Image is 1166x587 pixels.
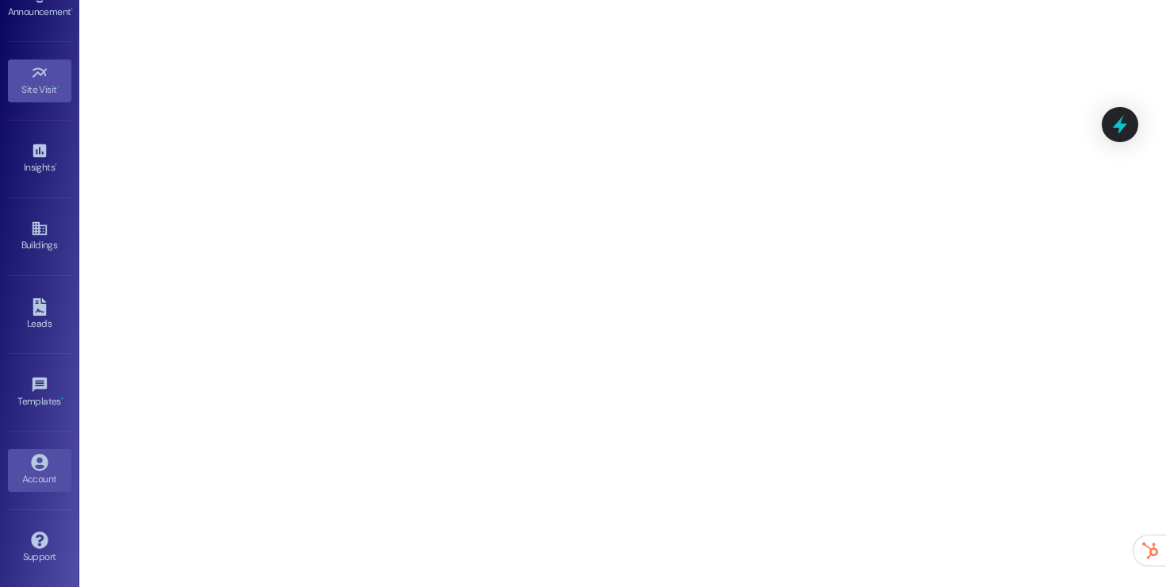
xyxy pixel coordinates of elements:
[55,159,57,171] span: •
[71,4,73,15] span: •
[8,137,71,180] a: Insights •
[8,449,71,492] a: Account
[8,215,71,258] a: Buildings
[61,393,63,405] span: •
[8,371,71,414] a: Templates •
[8,59,71,102] a: Site Visit •
[57,82,59,93] span: •
[8,293,71,336] a: Leads
[8,527,71,570] a: Support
